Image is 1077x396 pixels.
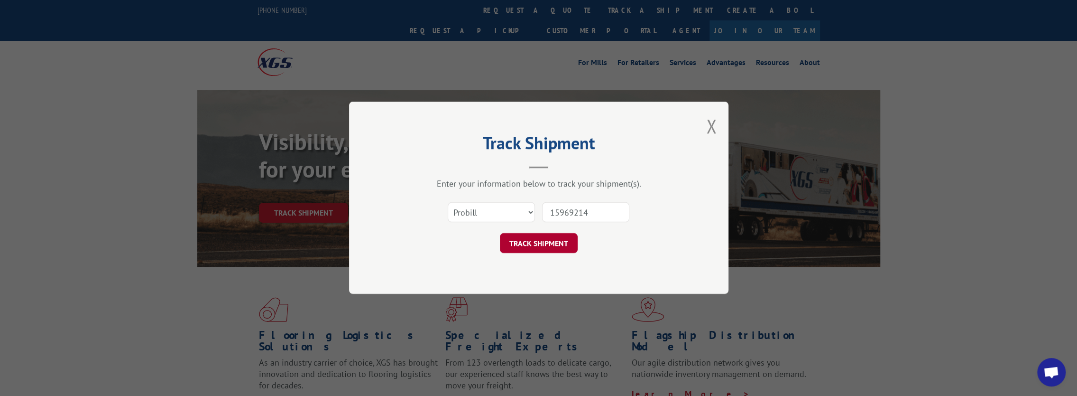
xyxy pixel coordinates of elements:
[706,113,717,139] button: Close modal
[396,179,681,189] div: Enter your information below to track your shipment(s).
[500,234,578,254] button: TRACK SHIPMENT
[542,203,629,223] input: Number(s)
[396,136,681,154] h2: Track Shipment
[1037,358,1066,387] div: Open chat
